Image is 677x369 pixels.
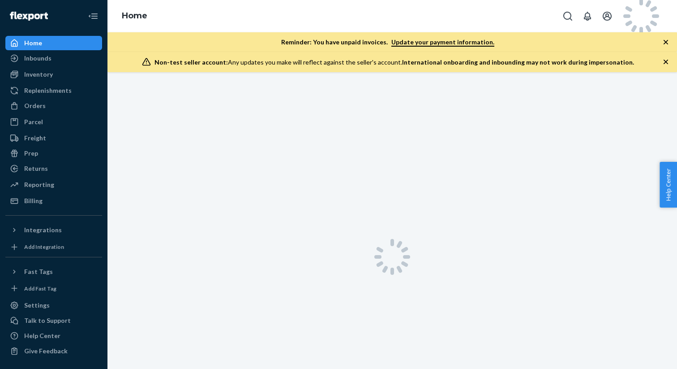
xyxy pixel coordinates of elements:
span: Non-test seller account: [154,58,228,66]
a: Reporting [5,178,102,192]
div: Give Feedback [24,347,68,356]
button: Fast Tags [5,265,102,279]
a: Returns [5,161,102,176]
a: Add Fast Tag [5,282,102,295]
button: Give Feedback [5,344,102,358]
div: Prep [24,149,38,158]
div: Fast Tags [24,267,53,276]
button: Close Navigation [84,7,102,25]
button: Integrations [5,223,102,237]
div: Replenishments [24,86,72,95]
img: Flexport logo [10,12,48,21]
a: Help Center [5,329,102,343]
div: Help Center [24,331,60,340]
div: Talk to Support [24,316,71,325]
div: Orders [24,101,46,110]
a: Add Integration [5,241,102,253]
button: Open notifications [578,7,596,25]
p: Reminder: You have unpaid invoices. [281,38,494,47]
a: Orders [5,99,102,113]
button: Talk to Support [5,313,102,328]
ol: breadcrumbs [115,3,154,29]
div: Add Integration [24,243,64,251]
button: Help Center [660,162,677,208]
a: Home [5,36,102,50]
a: Billing [5,194,102,208]
a: Freight [5,131,102,145]
a: Update your payment information. [391,38,494,47]
div: Parcel [24,117,43,126]
div: Reporting [24,180,54,189]
a: Settings [5,298,102,313]
div: Settings [24,301,50,310]
div: Returns [24,164,48,173]
a: Prep [5,146,102,161]
button: Open account menu [598,7,616,25]
div: Add Fast Tag [24,285,56,292]
button: Open Search Box [559,7,577,25]
a: Inbounds [5,51,102,65]
a: Replenishments [5,83,102,98]
div: Any updates you make will reflect against the seller's account. [154,58,634,67]
div: Freight [24,134,46,143]
span: International onboarding and inbounding may not work during impersonation. [402,58,634,66]
div: Home [24,39,42,48]
div: Inbounds [24,54,51,63]
a: Home [122,11,147,21]
div: Billing [24,196,43,205]
div: Inventory [24,70,53,79]
div: Integrations [24,226,62,234]
a: Inventory [5,67,102,82]
a: Parcel [5,115,102,129]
